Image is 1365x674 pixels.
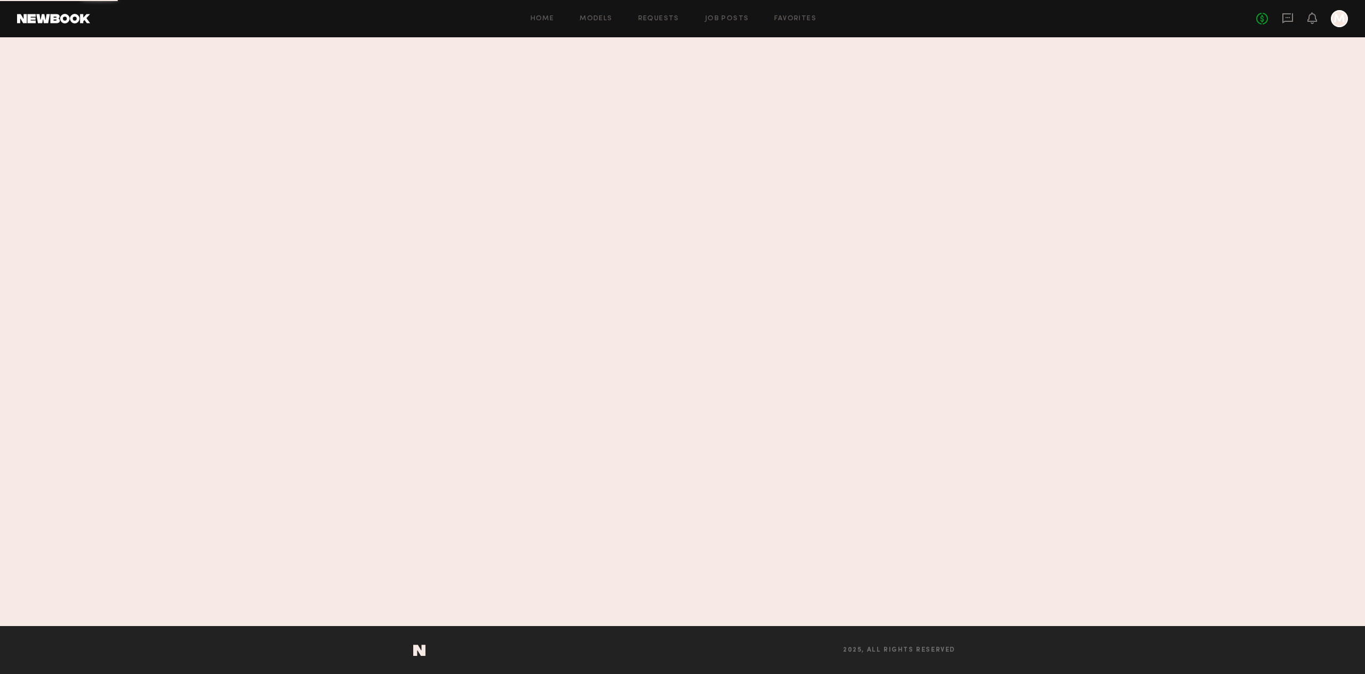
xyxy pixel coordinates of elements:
a: Job Posts [705,15,749,22]
a: Models [580,15,612,22]
a: M [1331,10,1348,27]
a: Home [531,15,555,22]
a: Requests [638,15,679,22]
a: Favorites [774,15,816,22]
span: 2025, all rights reserved [843,647,955,654]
